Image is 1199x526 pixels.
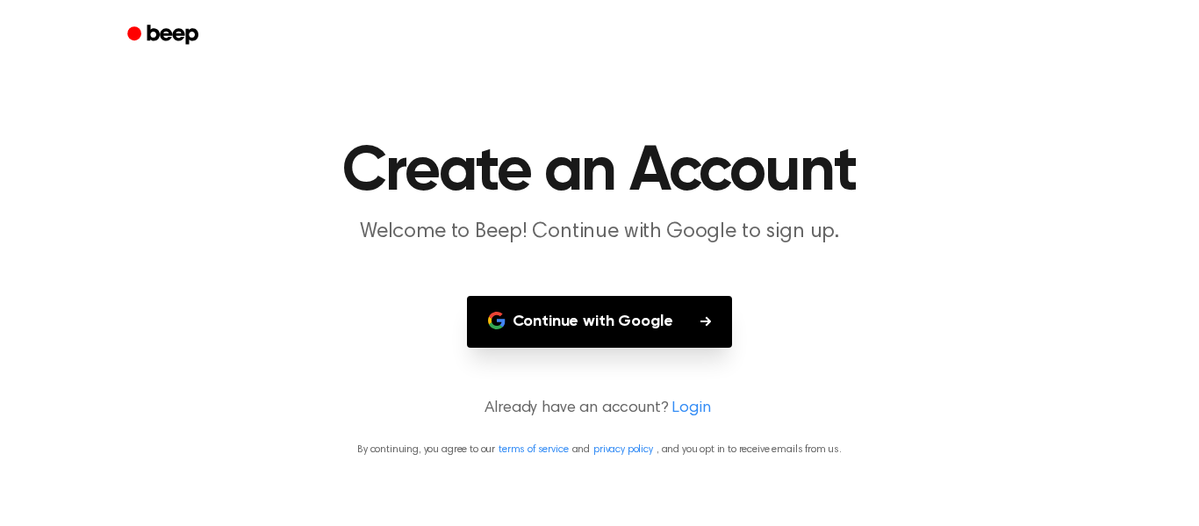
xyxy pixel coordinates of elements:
[593,444,653,455] a: privacy policy
[21,397,1178,421] p: Already have an account?
[467,296,733,348] button: Continue with Google
[671,397,710,421] a: Login
[21,442,1178,458] p: By continuing, you agree to our and , and you opt in to receive emails from us.
[262,218,937,247] p: Welcome to Beep! Continue with Google to sign up.
[115,18,214,53] a: Beep
[499,444,568,455] a: terms of service
[150,141,1049,204] h1: Create an Account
